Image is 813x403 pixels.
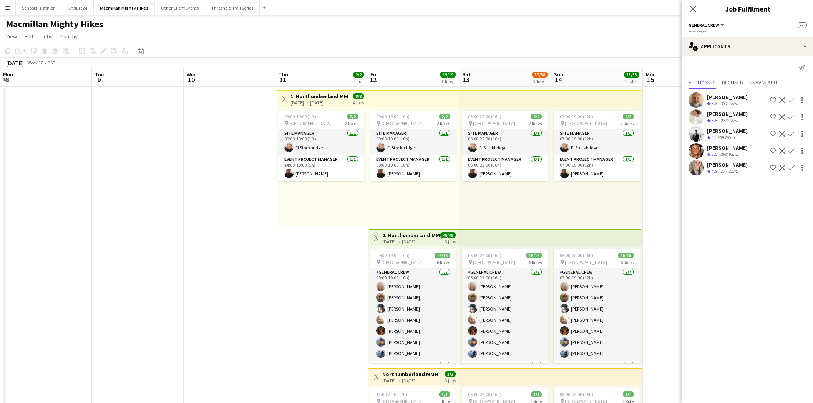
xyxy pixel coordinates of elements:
[719,117,740,124] div: 273.16mi
[441,78,455,84] div: 3 Jobs
[370,268,456,361] app-card-role: General Crew7/709:00-19:00 (10h)[PERSON_NAME][PERSON_NAME][PERSON_NAME][PERSON_NAME][PERSON_NAME]...
[353,72,364,78] span: 2/2
[798,22,807,28] span: --
[554,268,640,361] app-card-role: General Crew7/707:00-19:00 (12h)[PERSON_NAME][PERSON_NAME][PERSON_NAME][PERSON_NAME][PERSON_NAME]...
[554,111,640,181] app-job-card: 07:00-19:00 (12h)2/2 [GEOGRAPHIC_DATA]2 RolesSite Manager1/107:00-19:00 (12h)Fi StockbridgeEvent ...
[621,259,634,265] span: 6 Roles
[560,114,593,119] span: 07:00-19:00 (12h)
[462,268,548,361] app-card-role: General Crew7/706:00-22:00 (16h)[PERSON_NAME][PERSON_NAME][PERSON_NAME][PERSON_NAME][PERSON_NAME]...
[370,111,456,181] app-job-card: 09:00-19:00 (10h)2/2 [GEOGRAPHIC_DATA]2 RolesSite Manager1/109:00-19:00 (10h)Fi StockbridgeEvent ...
[719,101,740,107] div: 331.16mi
[95,71,104,78] span: Tue
[689,28,807,34] div: --:-- - --:--
[155,0,205,15] button: Other Client Events
[370,249,456,363] app-job-card: 09:00-19:00 (10h)16/16 [GEOGRAPHIC_DATA]6 RolesGeneral Crew7/709:00-19:00 (10h)[PERSON_NAME][PERS...
[277,75,288,84] span: 11
[565,259,607,265] span: [GEOGRAPHIC_DATA]
[279,71,288,78] span: Thu
[462,155,548,181] app-card-role: Event Project Manager1/106:00-22:00 (16h)[PERSON_NAME]
[749,80,779,85] span: Unavailable
[621,121,634,126] span: 2 Roles
[532,72,548,78] span: 37/38
[461,75,471,84] span: 13
[6,59,24,67] div: [DATE]
[6,18,103,30] h1: Macmillan Mighty Hikes
[682,4,813,14] h3: Job Fulfilment
[462,111,548,181] app-job-card: 06:00-22:00 (16h)2/2 [GEOGRAPHIC_DATA]2 RolesSite Manager1/106:00-22:00 (16h)Fi StockbridgeEvent ...
[284,114,318,119] span: 09:00-19:00 (10h)
[531,114,542,119] span: 2/2
[529,259,542,265] span: 6 Roles
[462,129,548,155] app-card-role: Site Manager1/106:00-22:00 (16h)Fi Stockbridge
[645,75,656,84] span: 15
[382,371,440,378] h3: Northumberland MMH - 3 day role
[38,31,56,41] a: Jobs
[707,111,748,117] div: [PERSON_NAME]
[278,111,364,181] app-job-card: 09:00-19:00 (10h)2/2 [GEOGRAPHIC_DATA]2 RolesSite Manager1/109:00-19:00 (10h)Fi StockbridgeEvent ...
[382,232,440,239] h3: 2. Northumberland MMH- 3 day role
[439,391,450,397] span: 1/1
[712,117,717,123] span: 3.5
[353,99,364,106] div: 4 jobs
[618,253,634,258] span: 16/16
[554,249,640,363] app-job-card: 06:00-22:00 (16h)16/16 [GEOGRAPHIC_DATA]6 RolesGeneral Crew7/707:00-19:00 (12h)[PERSON_NAME][PERS...
[554,71,563,78] span: Sun
[290,100,348,106] div: [DATE] → [DATE]
[25,60,45,66] span: Week 37
[370,129,456,155] app-card-role: Site Manager1/109:00-19:00 (10h)Fi Stockbridge
[25,33,33,40] span: Edit
[41,33,53,40] span: Jobs
[712,101,717,106] span: 3.3
[462,361,548,387] app-card-role: Lunch Manager1/1
[554,129,640,155] app-card-role: Site Manager1/107:00-19:00 (12h)Fi Stockbridge
[623,391,634,397] span: 1/1
[712,168,717,174] span: 4.9
[623,114,634,119] span: 2/2
[462,71,471,78] span: Sat
[435,253,450,258] span: 16/16
[353,93,364,99] span: 8/8
[473,259,515,265] span: [GEOGRAPHIC_DATA]
[16,0,62,15] button: Schools Triathlon
[712,134,714,140] span: 4
[689,22,719,28] span: General Crew
[529,121,542,126] span: 2 Roles
[94,75,104,84] span: 9
[369,75,377,84] span: 12
[376,114,410,119] span: 09:00-19:00 (10h)
[554,155,640,181] app-card-role: Event Project Manager1/107:00-19:00 (12h)[PERSON_NAME]
[370,155,456,181] app-card-role: Event Project Manager1/109:00-19:00 (10h)[PERSON_NAME]
[462,249,548,363] app-job-card: 06:00-22:00 (16h)16/16 [GEOGRAPHIC_DATA]6 RolesGeneral Crew7/706:00-22:00 (16h)[PERSON_NAME][PERS...
[624,72,639,78] span: 33/33
[187,71,197,78] span: Wed
[3,31,20,41] a: View
[382,239,440,244] div: [DATE] → [DATE]
[554,361,640,387] app-card-role: Lunch Manager1/1
[376,391,407,397] span: 14:00-21:00 (7h)
[445,238,456,244] div: 3 jobs
[290,93,348,100] h3: 1. Northumberland MMH- 4 day role
[560,391,593,397] span: 06:00-22:00 (16h)
[689,80,716,85] span: Applicants
[381,121,423,126] span: [GEOGRAPHIC_DATA]
[278,155,364,181] app-card-role: Event Project Manager1/114:00-19:00 (5h)[PERSON_NAME]
[381,259,423,265] span: [GEOGRAPHIC_DATA]
[437,259,450,265] span: 6 Roles
[468,114,501,119] span: 06:00-22:00 (16h)
[57,31,81,41] a: Comms
[94,0,155,15] button: Macmillan Mighty Hikes
[526,253,542,258] span: 16/16
[445,377,456,383] div: 3 jobs
[560,253,593,258] span: 06:00-22:00 (16h)
[553,75,563,84] span: 14
[719,151,740,158] div: 296.98mi
[689,22,725,28] button: General Crew
[353,78,363,84] div: 1 Job
[682,37,813,56] div: Applicants
[289,121,332,126] span: [GEOGRAPHIC_DATA]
